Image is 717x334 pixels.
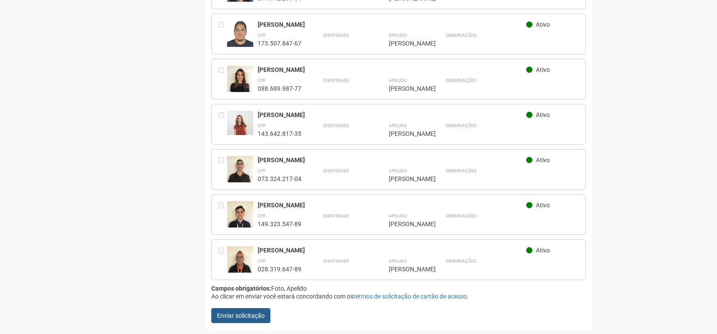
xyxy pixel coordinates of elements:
[446,78,476,83] strong: Observações
[446,168,476,173] strong: Observações
[258,85,301,92] div: 088.689.987-77
[389,265,424,273] div: [PERSON_NAME]
[389,123,407,128] strong: Apelido
[353,293,467,300] a: termos de solicitação de cartão de acesso
[258,246,527,254] div: [PERSON_NAME]
[211,284,586,292] div: Foto, Apelido
[258,220,301,228] div: 149.323.547-89
[446,123,476,128] strong: Observações
[536,156,550,163] span: Ativo
[323,168,349,173] strong: Identidade
[227,246,253,281] img: user.jpg
[227,111,253,135] img: user.jpg
[258,259,266,263] strong: CPF
[446,259,476,263] strong: Observações
[389,213,407,218] strong: Apelido
[218,21,227,47] div: Entre em contato com a Aministração para solicitar o cancelamento ou 2a via
[323,33,349,38] strong: Identidade
[323,213,349,218] strong: Identidade
[536,202,550,209] span: Ativo
[218,201,227,228] div: Entre em contato com a Aministração para solicitar o cancelamento ou 2a via
[218,66,227,92] div: Entre em contato com a Aministração para solicitar o cancelamento ou 2a via
[258,265,301,273] div: 028.319.647-89
[258,33,266,38] strong: CPF
[258,66,527,74] div: [PERSON_NAME]
[227,21,253,54] img: user.jpg
[211,292,586,300] div: Ao clicar em enviar você estará concordando com os .
[389,130,424,138] div: [PERSON_NAME]
[389,175,424,183] div: [PERSON_NAME]
[218,246,227,273] div: Entre em contato com a Aministração para solicitar o cancelamento ou 2a via
[446,33,476,38] strong: Observações
[323,259,349,263] strong: Identidade
[258,168,266,173] strong: CPF
[258,39,301,47] div: 173.507.847-67
[389,33,407,38] strong: Apelido
[211,308,270,323] button: Enviar solicitação
[258,156,527,164] div: [PERSON_NAME]
[227,201,253,236] img: user.jpg
[258,130,301,138] div: 143.642.817-35
[258,201,527,209] div: [PERSON_NAME]
[536,111,550,118] span: Ativo
[211,285,271,292] strong: Campos obrigatórios:
[258,213,266,218] strong: CPF
[258,123,266,128] strong: CPF
[258,78,266,83] strong: CPF
[389,168,407,173] strong: Apelido
[258,21,527,28] div: [PERSON_NAME]
[323,78,349,83] strong: Identidade
[227,66,253,101] img: user.jpg
[389,259,407,263] strong: Apelido
[536,21,550,28] span: Ativo
[227,156,253,191] img: user.jpg
[536,247,550,254] span: Ativo
[258,111,527,119] div: [PERSON_NAME]
[536,66,550,73] span: Ativo
[389,85,424,92] div: [PERSON_NAME]
[323,123,349,128] strong: Identidade
[389,220,424,228] div: [PERSON_NAME]
[389,39,424,47] div: [PERSON_NAME]
[218,111,227,138] div: Entre em contato com a Aministração para solicitar o cancelamento ou 2a via
[218,156,227,183] div: Entre em contato com a Aministração para solicitar o cancelamento ou 2a via
[389,78,407,83] strong: Apelido
[446,213,476,218] strong: Observações
[258,175,301,183] div: 073.324.217-04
